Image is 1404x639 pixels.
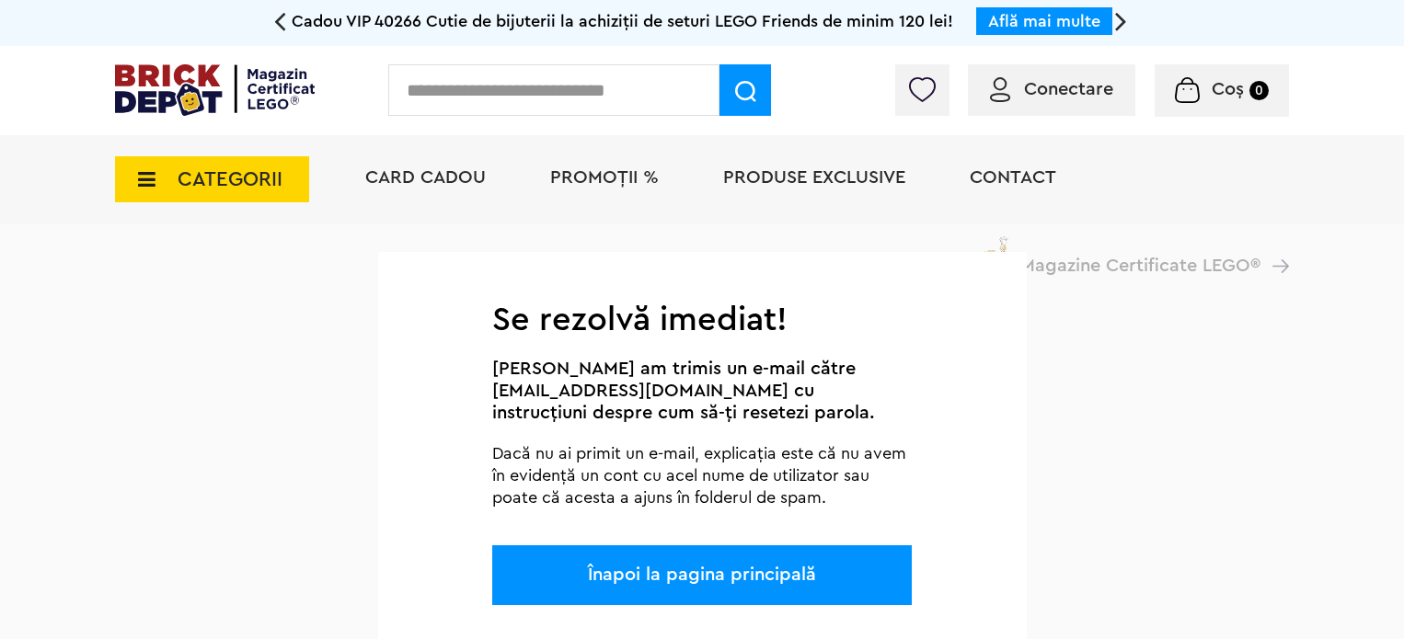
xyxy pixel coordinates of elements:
a: PROMOȚII % [550,168,659,187]
span: CATEGORII [178,169,282,189]
span: Coș [1212,80,1244,98]
div: Dacă nu ai primit un e-mail, explicația este că nu avem în evidență un cont cu acel nume de utili... [492,442,912,508]
span: Cadou VIP 40266 Cutie de bijuterii la achiziții de seturi LEGO Friends de minim 120 lei! [292,13,953,29]
span: Conectare [1024,80,1113,98]
a: Află mai multe [988,13,1100,29]
h2: Se rezolvă imediat! [492,307,912,333]
a: Produse exclusive [723,168,905,187]
a: Contact [970,168,1056,187]
small: 0 [1249,81,1269,100]
a: Înapoi la pagina principală [588,565,816,584]
a: Card Cadou [365,168,486,187]
a: Conectare [990,80,1113,98]
div: [PERSON_NAME] am trimis un e-mail către [EMAIL_ADDRESS][DOMAIN_NAME] cu instrucțiuni despre cum s... [492,358,912,424]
